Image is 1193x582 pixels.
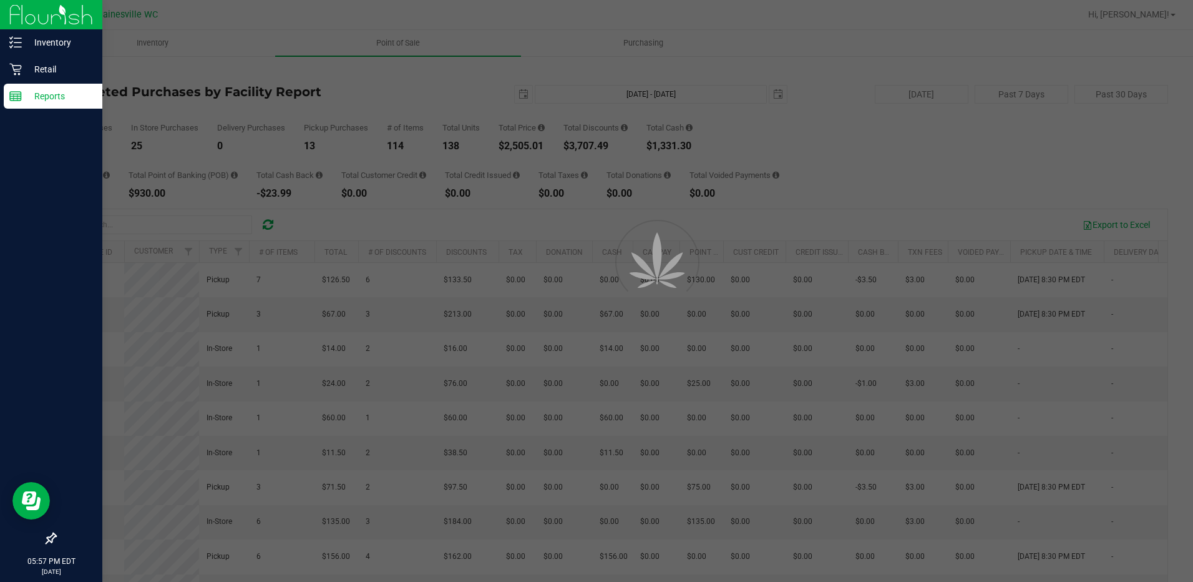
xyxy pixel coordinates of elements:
p: 05:57 PM EDT [6,556,97,567]
p: Reports [22,89,97,104]
inline-svg: Retail [9,63,22,76]
p: Retail [22,62,97,77]
iframe: Resource center [12,482,50,520]
inline-svg: Reports [9,90,22,102]
p: Inventory [22,35,97,50]
p: [DATE] [6,567,97,576]
inline-svg: Inventory [9,36,22,49]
